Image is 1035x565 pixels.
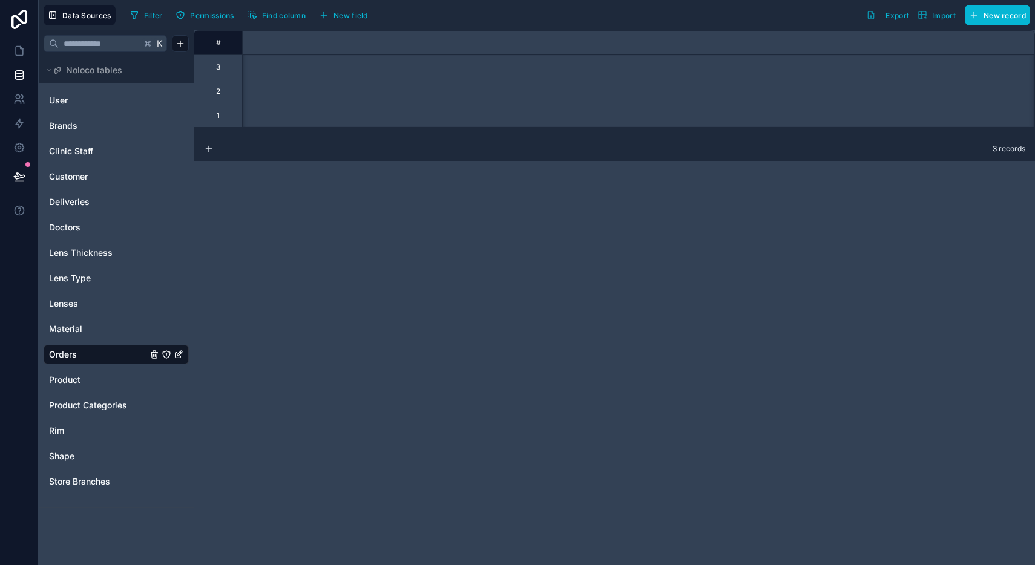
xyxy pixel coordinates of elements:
a: Deliveries [49,196,147,208]
span: Lens Type [49,272,91,284]
span: Material [49,323,82,335]
span: Store Branches [49,475,110,488]
button: Find column [243,6,310,24]
button: New field [315,6,372,24]
span: New field [333,11,368,20]
span: Doctors [49,221,80,234]
div: Product [44,370,189,390]
a: Rim [49,425,147,437]
span: Clinic Staff [49,145,93,157]
div: Customer [44,167,189,186]
span: Brands [49,120,77,132]
div: Store Branches [44,472,189,491]
div: Deliveries [44,192,189,212]
span: K [156,39,164,48]
div: 2 [216,87,220,96]
div: # [203,38,233,47]
a: Clinic Staff [49,145,147,157]
div: Lens Thickness [44,243,189,263]
a: Lens Thickness [49,247,147,259]
div: Product Categories [44,396,189,415]
span: Find column [262,11,306,20]
button: Export [862,5,913,25]
span: Import [932,11,956,20]
a: Shape [49,450,147,462]
div: Clinic Staff [44,142,189,161]
a: User [49,94,147,106]
button: Permissions [171,6,238,24]
a: Brands [49,120,147,132]
div: User [44,91,189,110]
span: Product Categories [49,399,127,411]
a: Store Branches [49,475,147,488]
a: Customer [49,171,147,183]
span: Data Sources [62,11,111,20]
a: Lenses [49,298,147,310]
div: Rim [44,421,189,440]
span: 3 records [993,144,1025,154]
a: Permissions [171,6,243,24]
span: Customer [49,171,88,183]
a: New record [960,5,1030,25]
span: Lens Thickness [49,247,113,259]
span: Rim [49,425,64,437]
a: Lens Type [49,272,147,284]
button: Import [913,5,960,25]
a: Doctors [49,221,147,234]
span: Shape [49,450,74,462]
div: Lenses [44,294,189,313]
a: Orders [49,348,147,361]
div: Material [44,319,189,339]
a: Material [49,323,147,335]
div: Orders [44,345,189,364]
span: Product [49,374,80,386]
span: Noloco tables [66,64,122,76]
div: Brands [44,116,189,136]
div: Lens Type [44,269,189,288]
span: Lenses [49,298,78,310]
a: Product [49,374,147,386]
div: 3 [216,62,220,72]
button: Noloco tables [44,62,182,79]
span: Permissions [190,11,234,20]
span: User [49,94,68,106]
div: 1 [217,111,220,120]
span: New record [984,11,1026,20]
a: Product Categories [49,399,147,411]
button: New record [965,5,1030,25]
div: Shape [44,446,189,466]
span: Orders [49,348,77,361]
div: Doctors [44,218,189,237]
button: Data Sources [44,5,116,25]
span: Deliveries [49,196,90,208]
span: Export [885,11,909,20]
button: Filter [125,6,167,24]
span: Filter [144,11,163,20]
